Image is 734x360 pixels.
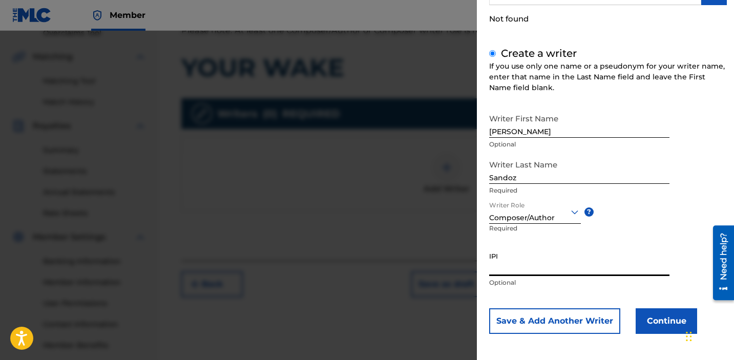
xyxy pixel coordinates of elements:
[489,308,620,334] button: Save & Add Another Writer
[686,321,692,352] div: Drag
[683,311,734,360] iframe: Chat Widget
[636,308,697,334] button: Continue
[489,140,669,149] p: Optional
[91,9,103,22] img: Top Rightsholder
[584,207,594,217] span: ?
[489,186,669,195] p: Required
[501,47,577,59] label: Create a writer
[705,222,734,304] iframe: Resource Center
[110,9,145,21] span: Member
[12,8,52,23] img: MLC Logo
[489,224,524,247] p: Required
[489,61,727,93] div: If you use only one name or a pseudonym for your writer name, enter that name in the Last Name fi...
[489,278,669,287] p: Optional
